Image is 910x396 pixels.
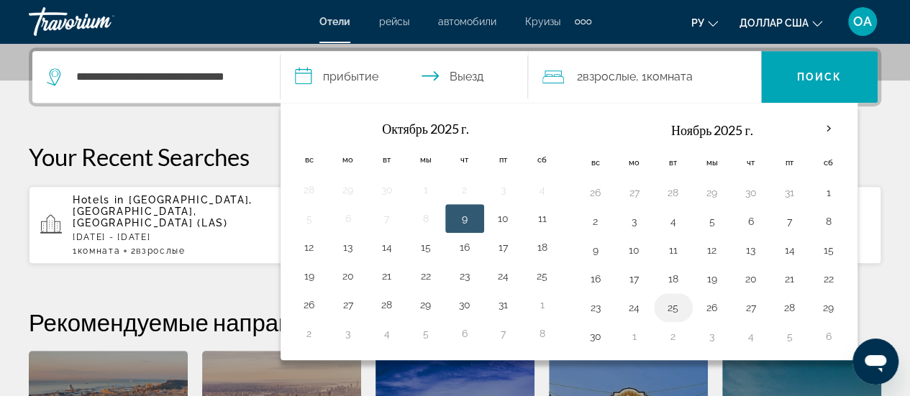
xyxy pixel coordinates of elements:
button: День 20 [740,269,763,289]
span: Взрослые [136,246,185,256]
font: , 1 [636,70,647,83]
font: Ноябрь 2025 г. [671,122,753,138]
button: День 21 [376,266,399,286]
button: День 3 [492,180,515,200]
button: Выберите дату заезда и выезда [281,51,528,103]
button: День 26 [584,183,607,203]
button: День 30 [453,295,476,315]
button: День 2 [662,326,685,346]
button: В следующем месяце [809,112,848,145]
button: День 27 [337,295,360,315]
button: День 20 [337,266,360,286]
button: День 28 [298,180,321,200]
a: автомобили [438,16,496,27]
h2: Рекомендуемые направления [29,308,881,336]
button: День 8 [817,211,840,231]
p: [DATE] - [DATE] [73,232,292,242]
button: День 30 [740,183,763,203]
button: День 18 [531,237,554,257]
button: День 17 [623,269,646,289]
button: День 25 [662,298,685,318]
button: Путешественники: 2 взрослых, 0 детей [528,51,761,103]
button: День 8 [414,208,437,229]
button: День 16 [453,237,476,257]
button: День 1 [414,180,437,200]
button: День 5 [414,323,437,344]
button: День 7 [376,208,399,229]
button: День 29 [337,180,360,200]
button: День 6 [817,326,840,346]
button: День 9 [453,208,476,229]
span: [GEOGRAPHIC_DATA], [GEOGRAPHIC_DATA], [GEOGRAPHIC_DATA] (LAS) [73,194,252,229]
button: День 21 [778,269,801,289]
font: Взрослые [583,70,636,83]
font: Комната [647,70,693,83]
button: Поиск [761,51,878,103]
button: День 24 [492,266,515,286]
button: День 23 [453,266,476,286]
table: Левая календарная сетка [290,112,562,348]
button: День 27 [740,298,763,318]
button: День 2 [298,323,321,344]
button: День 19 [701,269,724,289]
button: День 26 [298,295,321,315]
button: День 11 [531,208,554,229]
font: Поиск [797,71,842,83]
button: День 28 [778,298,801,318]
button: Изменить валюту [740,12,822,33]
button: День 8 [531,323,554,344]
button: День 16 [584,269,607,289]
button: День 3 [701,326,724,346]
button: День 6 [453,323,476,344]
button: Меню пользователя [844,6,881,37]
font: ру [691,17,704,29]
button: День 4 [662,211,685,231]
a: рейсы [379,16,409,27]
button: День 29 [414,295,437,315]
button: День 18 [662,269,685,289]
div: Виджет поиска [32,51,878,103]
button: День 27 [623,183,646,203]
a: Круизы [525,16,560,27]
button: День 4 [531,180,554,200]
button: День 6 [740,211,763,231]
button: День 4 [740,326,763,346]
button: День 23 [584,298,607,318]
input: Поиск отеля [75,66,258,88]
button: День 28 [662,183,685,203]
button: День 10 [492,208,515,229]
button: День 29 [817,298,840,318]
button: День 13 [740,240,763,260]
span: 1 [73,246,120,256]
font: 2 [577,70,583,83]
button: День 30 [376,180,399,200]
button: День 12 [701,240,724,260]
button: День 31 [492,295,515,315]
span: Hotels in [73,194,124,206]
button: День 31 [778,183,801,203]
button: День 24 [623,298,646,318]
button: День 11 [662,240,685,260]
p: Your Recent Searches [29,142,881,171]
button: День 22 [817,269,840,289]
button: День 1 [531,295,554,315]
font: ОА [853,14,872,29]
button: День 2 [453,180,476,200]
button: День 30 [584,326,607,346]
button: День 22 [414,266,437,286]
table: Правая календарная сетка [576,112,848,351]
font: Отели [319,16,350,27]
iframe: Кнопка запуска окна обмена сообщениями [852,339,898,385]
button: День 5 [701,211,724,231]
button: День 10 [623,240,646,260]
button: День 5 [298,208,321,229]
button: День 7 [492,323,515,344]
button: День 15 [414,237,437,257]
button: Дополнительные элементы навигации [575,10,591,33]
button: День 26 [701,298,724,318]
button: День 7 [778,211,801,231]
button: День 1 [623,326,646,346]
a: Травориум [29,3,173,40]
